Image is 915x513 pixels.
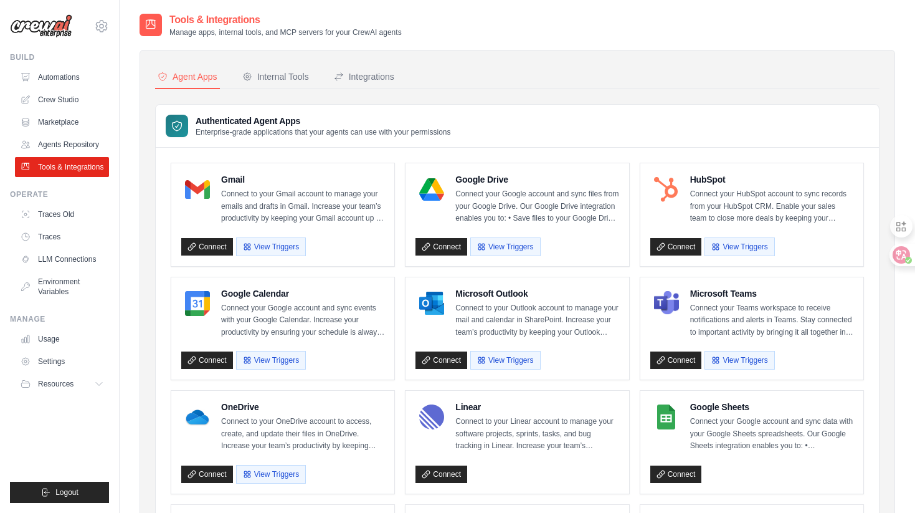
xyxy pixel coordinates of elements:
[236,465,306,484] button: View Triggers
[196,127,451,137] p: Enterprise-grade applications that your agents can use with your permissions
[221,302,384,339] p: Connect your Google account and sync events with your Google Calendar. Increase your productivity...
[10,314,109,324] div: Manage
[455,188,619,225] p: Connect your Google account and sync files from your Google Drive. Our Google Drive integration e...
[690,173,853,186] h4: HubSpot
[10,482,109,503] button: Logout
[181,238,233,256] a: Connect
[55,487,78,497] span: Logout
[690,302,853,339] p: Connect your Teams workspace to receive notifications and alerts in Teams. Stay connected to impo...
[15,135,109,155] a: Agents Repository
[221,416,384,453] p: Connect to your OneDrive account to access, create, and update their files in OneDrive. Increase ...
[690,287,853,300] h4: Microsoft Teams
[236,351,306,370] button: View Triggers
[15,227,109,247] a: Traces
[185,177,210,202] img: Gmail Logo
[15,249,109,269] a: LLM Connections
[221,173,384,186] h4: Gmail
[415,352,467,369] a: Connect
[169,27,402,37] p: Manage apps, internal tools, and MCP servers for your CrewAI agents
[15,352,109,372] a: Settings
[470,237,540,256] button: View Triggers
[419,177,444,202] img: Google Drive Logo
[155,65,220,89] button: Agent Apps
[38,379,73,389] span: Resources
[158,70,217,83] div: Agent Apps
[690,188,853,225] p: Connect your HubSpot account to sync records from your HubSpot CRM. Enable your sales team to clo...
[15,272,109,302] a: Environment Variables
[221,287,384,300] h4: Google Calendar
[419,291,444,316] img: Microsoft Outlook Logo
[690,401,853,413] h4: Google Sheets
[15,157,109,177] a: Tools & Integrations
[181,352,233,369] a: Connect
[455,302,619,339] p: Connect to your Outlook account to manage your mail and calendar in SharePoint. Increase your tea...
[221,188,384,225] p: Connect to your Gmail account to manage your emails and drafts in Gmail. Increase your team’s pro...
[704,351,774,370] button: View Triggers
[690,416,853,453] p: Connect your Google account and sync data with your Google Sheets spreadsheets. Our Google Sheets...
[15,112,109,132] a: Marketplace
[415,238,467,256] a: Connect
[419,405,444,429] img: Linear Logo
[185,405,210,429] img: OneDrive Logo
[10,14,72,38] img: Logo
[181,466,233,483] a: Connect
[455,401,619,413] h4: Linear
[650,352,702,369] a: Connect
[455,287,619,300] h4: Microsoft Outlook
[650,238,702,256] a: Connect
[654,177,679,202] img: HubSpot Logo
[650,466,702,483] a: Connect
[331,65,397,89] button: Integrations
[240,65,311,89] button: Internal Tools
[704,237,774,256] button: View Triggers
[15,329,109,349] a: Usage
[654,405,679,429] img: Google Sheets Logo
[470,351,540,370] button: View Triggers
[10,189,109,199] div: Operate
[169,12,402,27] h2: Tools & Integrations
[415,466,467,483] a: Connect
[455,173,619,186] h4: Google Drive
[185,291,210,316] img: Google Calendar Logo
[10,52,109,62] div: Build
[15,374,109,394] button: Resources
[654,291,679,316] img: Microsoft Teams Logo
[15,204,109,224] a: Traces Old
[15,90,109,110] a: Crew Studio
[15,67,109,87] a: Automations
[334,70,394,83] div: Integrations
[221,401,384,413] h4: OneDrive
[236,237,306,256] button: View Triggers
[455,416,619,453] p: Connect to your Linear account to manage your software projects, sprints, tasks, and bug tracking...
[196,115,451,127] h3: Authenticated Agent Apps
[242,70,309,83] div: Internal Tools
